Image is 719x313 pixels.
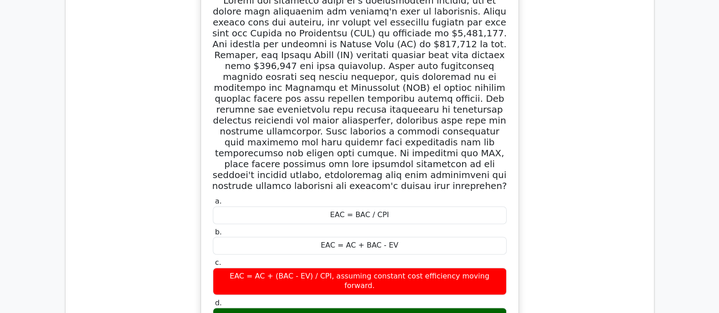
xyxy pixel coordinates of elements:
[215,258,221,267] span: c.
[215,298,222,307] span: d.
[213,206,507,224] div: EAC = BAC / CPI
[215,197,222,205] span: a.
[213,268,507,295] div: EAC = AC + (BAC - EV) / CPI, assuming constant cost efficiency moving forward.
[213,237,507,254] div: EAC = AC + BAC - EV
[215,228,222,236] span: b.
